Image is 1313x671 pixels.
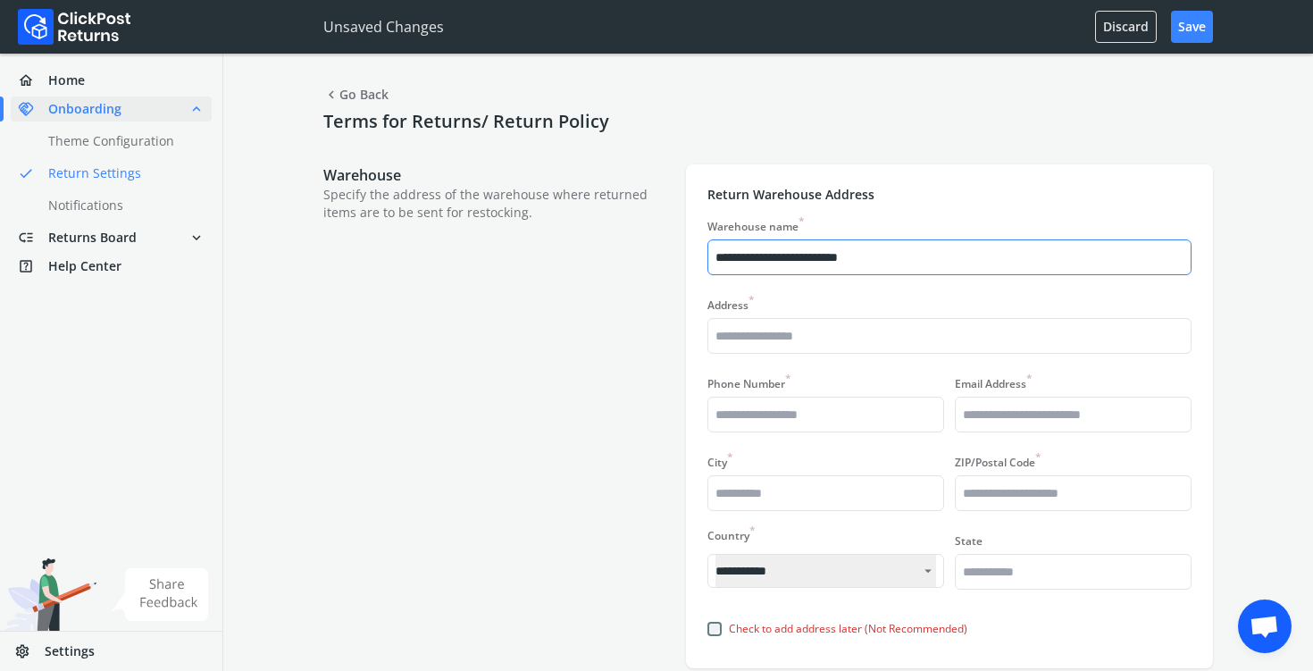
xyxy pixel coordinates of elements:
[955,533,983,549] label: State
[1171,11,1213,43] button: Save
[18,9,131,45] img: Logo
[48,257,121,275] span: Help Center
[48,229,137,247] span: Returns Board
[1095,11,1157,43] button: Discard
[729,622,967,636] div: Check to add address later (Not Recommended)
[48,100,121,118] span: Onboarding
[18,96,48,122] span: handshake
[14,639,45,664] span: settings
[707,449,733,470] label: City
[323,164,668,186] p: Warehouse
[11,254,212,279] a: help_centerHelp Center
[323,82,339,107] span: chevron_left
[323,111,1213,132] h4: Terms for Returns/ Return Policy
[11,129,233,154] a: Theme Configuration
[707,371,791,391] label: Phone Number
[48,71,85,89] span: Home
[18,68,48,93] span: home
[45,642,95,660] span: Settings
[11,193,233,218] a: Notifications
[18,254,48,279] span: help_center
[323,16,444,38] p: Unsaved Changes
[707,186,1192,204] p: Return Warehouse Address
[18,161,34,186] span: done
[1238,600,1292,653] a: Open chat
[112,568,209,621] img: share feedback
[11,68,212,93] a: homeHome
[323,186,668,222] p: Specify the address of the warehouse where returned items are to be sent for restocking.
[11,161,233,186] a: doneReturn Settings
[18,225,48,250] span: low_priority
[188,96,205,122] span: expand_less
[707,214,805,234] label: Warehouse name
[707,292,755,313] label: Address
[323,82,389,107] span: Go Back
[955,449,1041,470] label: ZIP/Postal Code
[955,371,1033,391] label: Email Address
[188,225,205,250] span: expand_more
[707,529,944,543] div: Country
